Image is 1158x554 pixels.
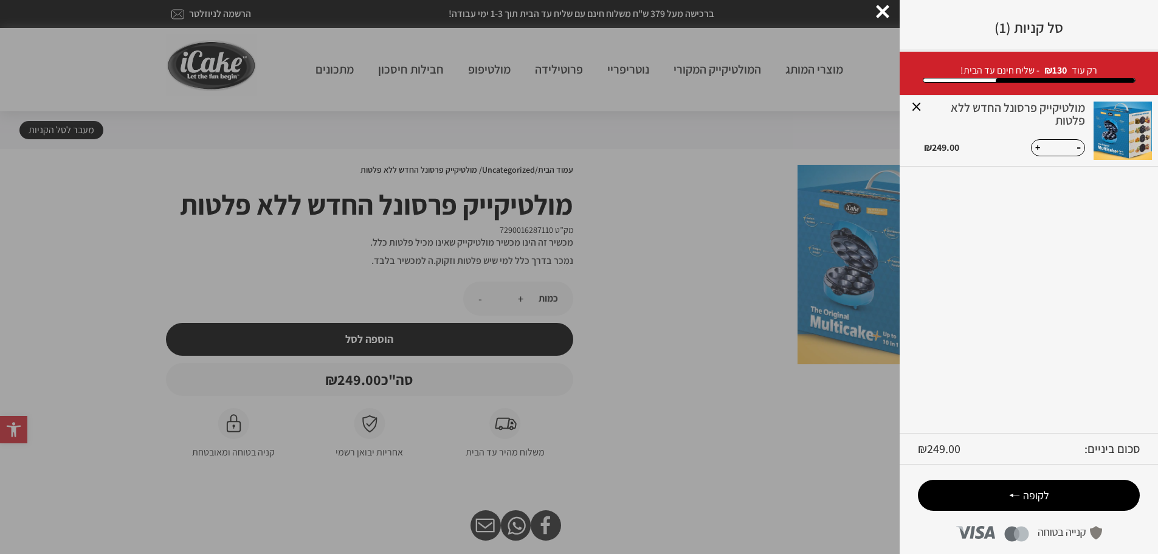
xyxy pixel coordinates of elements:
a: Remove this item [906,95,927,117]
button: - [1072,140,1084,153]
span: - שליח חינם עד הבית! [960,64,1039,77]
span: 130 [1052,64,1067,77]
img: mastercard-logo.png [1004,526,1029,542]
strong: סכום ביניים: [1084,440,1140,458]
img: safe-purchase-logo.png [1038,526,1102,539]
img: visa-logo.png [956,526,995,539]
a: לקופה [918,480,1140,511]
strong: ₪ [1044,64,1067,77]
span: ₪ [918,441,927,457]
bdi: 249.00 [918,441,960,457]
span: לקופה [1023,488,1049,502]
span: רק עוד [1072,64,1097,77]
h3: סל קניות (1) [918,18,1140,37]
bdi: 249.00 [924,141,959,154]
span: ₪ [924,141,932,154]
a: מולטיקייק פרסונל החדש ללא פלטות [924,102,1085,128]
button: + [1032,140,1044,156]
